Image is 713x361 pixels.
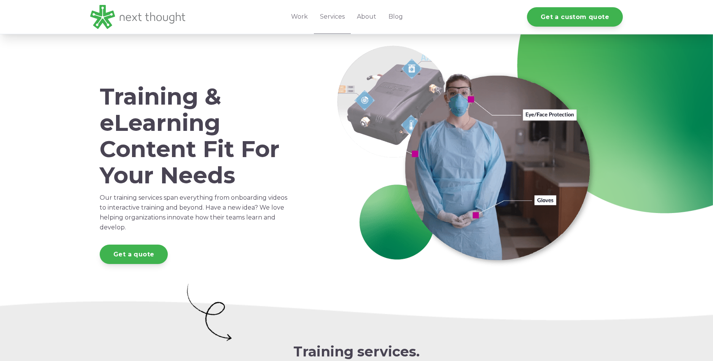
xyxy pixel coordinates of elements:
a: Get a custom quote [527,7,623,27]
img: LG - NextThought Logo [90,5,185,29]
a: Get a quote [100,245,168,264]
span: Our training services span everything from onboarding videos to interactive training and beyond. ... [100,194,287,231]
h2: Training services. [185,344,528,359]
img: Services [337,46,603,272]
img: Artboard 16 copy [185,281,233,344]
span: Training & eLearning Content Fit For Your Needs [100,83,280,189]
